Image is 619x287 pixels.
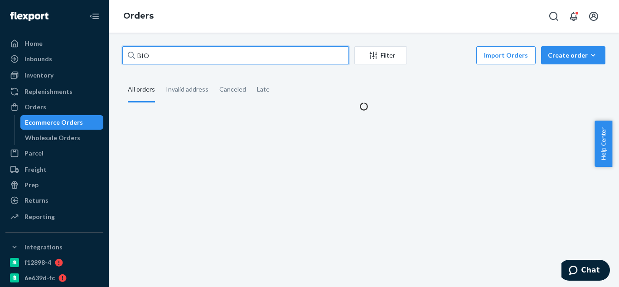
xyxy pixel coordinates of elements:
a: Freight [5,162,103,177]
button: Import Orders [476,46,536,64]
div: Prep [24,180,39,190]
a: Reporting [5,209,103,224]
button: Open notifications [565,7,583,25]
div: Create order [548,51,599,60]
button: Open Search Box [545,7,563,25]
div: 6e639d-fc [24,273,55,282]
a: Wholesale Orders [20,131,104,145]
a: f12898-4 [5,255,103,270]
img: Flexport logo [10,12,48,21]
div: Reporting [24,212,55,221]
button: Help Center [595,121,612,167]
div: f12898-4 [24,258,51,267]
div: Ecommerce Orders [25,118,83,127]
div: Replenishments [24,87,73,96]
div: Inventory [24,71,53,80]
div: Home [24,39,43,48]
button: Filter [354,46,407,64]
div: Inbounds [24,54,52,63]
a: Inventory [5,68,103,83]
div: Returns [24,196,48,205]
div: Filter [355,51,406,60]
button: Integrations [5,240,103,254]
button: Create order [541,46,605,64]
div: All orders [128,78,155,102]
div: Wholesale Orders [25,133,80,142]
ol: breadcrumbs [116,3,161,29]
a: Inbounds [5,52,103,66]
a: Orders [123,11,154,21]
a: Replenishments [5,84,103,99]
div: Parcel [24,149,44,158]
a: Ecommerce Orders [20,115,104,130]
div: Canceled [219,78,246,101]
button: Open account menu [585,7,603,25]
a: Home [5,36,103,51]
div: Invalid address [166,78,208,101]
a: Returns [5,193,103,208]
input: Search orders [122,46,349,64]
div: Integrations [24,243,63,252]
div: Orders [24,102,46,112]
a: 6e639d-fc [5,271,103,285]
a: Prep [5,178,103,192]
button: Close Navigation [85,7,103,25]
div: Late [257,78,270,101]
a: Parcel [5,146,103,161]
iframe: Opens a widget where you can chat to one of our agents [561,260,610,282]
div: Freight [24,165,47,174]
a: Orders [5,100,103,114]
